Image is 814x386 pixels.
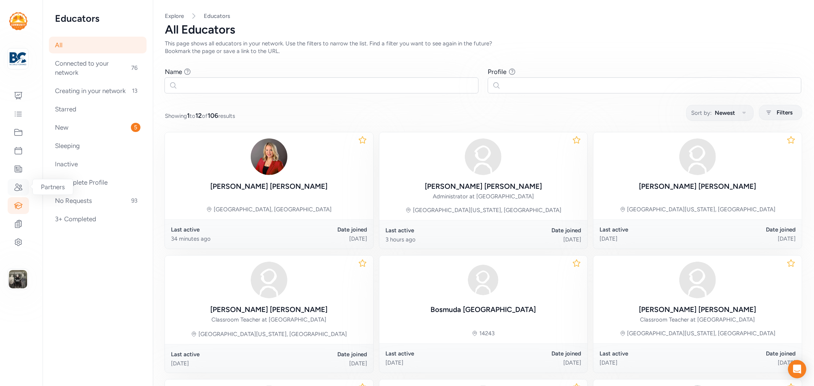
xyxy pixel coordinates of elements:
div: [DATE] [698,235,796,243]
button: Sort by:Newest [686,105,754,121]
div: Date joined [269,351,367,358]
span: Sort by: [691,108,712,117]
div: Name [165,67,182,76]
div: 14243 [479,330,495,337]
div: Open Intercom Messenger [788,360,806,378]
div: Connected to your network [49,55,147,81]
a: Educators [204,12,230,20]
div: [GEOGRAPHIC_DATA][US_STATE], [GEOGRAPHIC_DATA] [413,206,561,214]
img: logo [9,12,27,30]
div: Date joined [483,227,581,234]
div: Starred [49,101,147,117]
a: Explore [165,13,184,19]
img: logo [10,50,26,67]
div: [PERSON_NAME] [PERSON_NAME] [210,181,327,192]
div: 3+ Completed [49,211,147,227]
span: 12 [195,112,202,119]
span: Newest [715,108,735,117]
div: 34 minutes ago [171,235,269,243]
img: avatar38fbb18c.svg [679,262,716,298]
div: [DATE] [269,360,367,367]
div: All Educators [165,23,802,37]
div: 3 hours ago [385,236,484,243]
h2: Educators [55,12,140,24]
div: Bosmuda [GEOGRAPHIC_DATA] [430,304,536,315]
span: 5 [131,123,140,132]
div: Last active [171,226,269,233]
div: [PERSON_NAME] [PERSON_NAME] [425,181,542,192]
div: [DATE] [385,359,484,367]
div: [DATE] [600,359,698,367]
div: Date joined [269,226,367,233]
div: [DATE] [600,235,698,243]
span: Filters [777,108,793,117]
img: Y8Ob67TkRYqZ5OK5iBbg [251,138,287,175]
img: avatar38fbb18c.svg [465,138,501,175]
div: [GEOGRAPHIC_DATA][US_STATE], [GEOGRAPHIC_DATA] [627,206,776,213]
div: [DATE] [483,236,581,243]
span: 76 [128,63,140,72]
div: Creating in your network [49,82,147,99]
span: 93 [128,196,140,205]
div: Date joined [698,350,796,357]
span: Showing to of results [165,111,235,120]
img: avatar38fbb18c.svg [251,262,287,298]
div: [GEOGRAPHIC_DATA][US_STATE], [GEOGRAPHIC_DATA] [198,330,347,338]
div: Last active [600,350,698,357]
div: Last active [385,227,484,234]
span: 13 [129,86,140,95]
div: [PERSON_NAME] [PERSON_NAME] [210,304,327,315]
div: Profile [488,67,507,76]
div: [PERSON_NAME] [PERSON_NAME] [639,181,756,192]
img: avatar38fbb18c.svg [465,262,501,298]
div: Administrator at [GEOGRAPHIC_DATA] [433,193,534,200]
div: Incomplete Profile [49,174,147,191]
div: New [49,119,147,136]
div: Sleeping [49,137,147,154]
div: Last active [385,350,484,357]
img: avatar38fbb18c.svg [679,138,716,175]
div: Last active [171,351,269,358]
div: Inactive [49,156,147,172]
nav: Breadcrumb [165,12,802,20]
div: [DATE] [269,235,367,243]
div: [GEOGRAPHIC_DATA], [GEOGRAPHIC_DATA] [214,206,332,213]
div: Last active [600,226,698,233]
div: Date joined [483,350,581,357]
div: [GEOGRAPHIC_DATA][US_STATE], [GEOGRAPHIC_DATA] [627,330,776,337]
div: Classroom Teacher at [GEOGRAPHIC_DATA] [211,316,326,323]
span: 1 [187,112,190,119]
div: Classroom Teacher at [GEOGRAPHIC_DATA] [640,316,755,323]
div: [DATE] [698,359,796,367]
div: [DATE] [171,360,269,367]
div: Date joined [698,226,796,233]
div: This page shows all educators in your network. Use the filters to narrow the list. Find a filter ... [165,40,507,55]
div: All [49,37,147,53]
div: [DATE] [483,359,581,367]
div: [PERSON_NAME] [PERSON_NAME] [639,304,756,315]
span: 106 [208,112,218,119]
div: No Requests [49,192,147,209]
